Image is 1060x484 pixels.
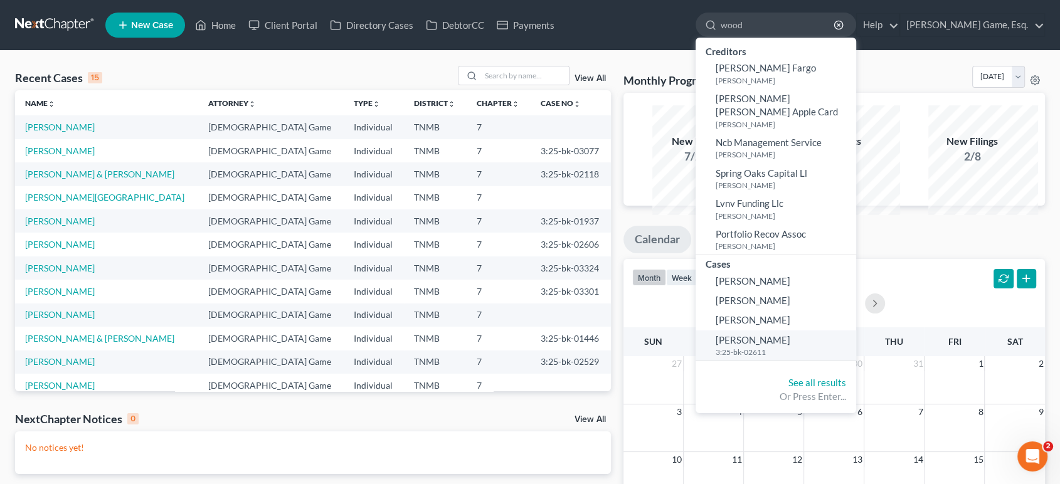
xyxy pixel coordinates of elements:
[977,404,984,419] span: 8
[467,186,531,209] td: 7
[344,233,404,256] td: Individual
[716,167,807,179] span: Spring Oaks Capital Ll
[716,314,790,325] span: [PERSON_NAME]
[856,404,864,419] span: 6
[404,233,467,256] td: TNMB
[531,233,611,256] td: 3:25-bk-02606
[324,14,420,36] a: Directory Cases
[15,411,139,426] div: NextChapter Notices
[414,98,455,108] a: Districtunfold_more
[696,133,856,164] a: Ncb Management Service[PERSON_NAME]
[623,226,691,253] a: Calendar
[404,186,467,209] td: TNMB
[716,228,806,239] span: Portfolio Recov Assoc
[344,209,404,233] td: Individual
[208,98,256,108] a: Attorneyunfold_more
[467,209,531,233] td: 7
[198,162,344,186] td: [DEMOGRAPHIC_DATA] Game
[541,98,581,108] a: Case Nounfold_more
[25,309,95,320] a: [PERSON_NAME]
[696,271,856,291] a: [PERSON_NAME]
[911,452,924,467] span: 14
[716,75,853,86] small: [PERSON_NAME]
[25,216,95,226] a: [PERSON_NAME]
[344,280,404,303] td: Individual
[198,186,344,209] td: [DEMOGRAPHIC_DATA] Game
[696,164,856,194] a: Spring Oaks Capital Ll[PERSON_NAME]
[467,139,531,162] td: 7
[198,139,344,162] td: [DEMOGRAPHIC_DATA] Game
[467,350,531,374] td: 7
[977,356,984,371] span: 1
[531,350,611,374] td: 3:25-bk-02529
[25,263,95,273] a: [PERSON_NAME]
[198,256,344,280] td: [DEMOGRAPHIC_DATA] Game
[344,256,404,280] td: Individual
[575,74,606,83] a: View All
[670,452,683,467] span: 10
[696,310,856,330] a: [PERSON_NAME]
[531,256,611,280] td: 3:25-bk-03324
[716,334,790,345] span: [PERSON_NAME]
[404,327,467,350] td: TNMB
[696,89,856,133] a: [PERSON_NAME] [PERSON_NAME] Apple Card[PERSON_NAME]
[25,169,174,179] a: [PERSON_NAME] & [PERSON_NAME]
[916,404,924,419] span: 7
[788,377,846,388] a: See all results
[344,115,404,139] td: Individual
[25,441,601,454] p: No notices yet!
[25,380,95,391] a: [PERSON_NAME]
[242,14,324,36] a: Client Portal
[928,149,1016,164] div: 2/8
[404,350,467,374] td: TNMB
[404,115,467,139] td: TNMB
[198,327,344,350] td: [DEMOGRAPHIC_DATA] Game
[623,73,713,88] h3: Monthly Progress
[131,21,173,30] span: New Case
[531,280,611,303] td: 3:25-bk-03301
[404,256,467,280] td: TNMB
[972,452,984,467] span: 15
[716,241,853,251] small: [PERSON_NAME]
[696,330,856,361] a: [PERSON_NAME]3:25-bk-02611
[25,333,174,344] a: [PERSON_NAME] & [PERSON_NAME]
[531,162,611,186] td: 3:25-bk-02118
[354,98,380,108] a: Typeunfold_more
[1037,404,1045,419] span: 9
[198,209,344,233] td: [DEMOGRAPHIC_DATA] Game
[706,390,846,403] div: Or Press Enter...
[900,14,1044,36] a: [PERSON_NAME] Game, Esq.
[696,58,856,89] a: [PERSON_NAME] Fargo[PERSON_NAME]
[644,336,662,347] span: Sun
[676,404,683,419] span: 3
[851,452,864,467] span: 13
[716,149,853,160] small: [PERSON_NAME]
[857,14,899,36] a: Help
[851,356,864,371] span: 30
[716,275,790,287] span: [PERSON_NAME]
[127,413,139,424] div: 0
[198,115,344,139] td: [DEMOGRAPHIC_DATA] Game
[948,336,961,347] span: Fri
[448,100,455,108] i: unfold_more
[344,350,404,374] td: Individual
[1037,356,1045,371] span: 2
[467,162,531,186] td: 7
[198,303,344,327] td: [DEMOGRAPHIC_DATA] Game
[531,209,611,233] td: 3:25-bk-01937
[25,192,184,203] a: [PERSON_NAME][GEOGRAPHIC_DATA]
[716,180,853,191] small: [PERSON_NAME]
[512,100,519,108] i: unfold_more
[467,280,531,303] td: 7
[404,374,467,397] td: TNMB
[716,119,853,130] small: [PERSON_NAME]
[911,356,924,371] span: 31
[716,347,853,357] small: 3:25-bk-02611
[696,194,856,224] a: Lvnv Funding Llc[PERSON_NAME]
[1007,336,1022,347] span: Sat
[344,186,404,209] td: Individual
[696,224,856,255] a: Portfolio Recov Assoc[PERSON_NAME]
[885,336,903,347] span: Thu
[481,66,569,85] input: Search by name...
[477,98,519,108] a: Chapterunfold_more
